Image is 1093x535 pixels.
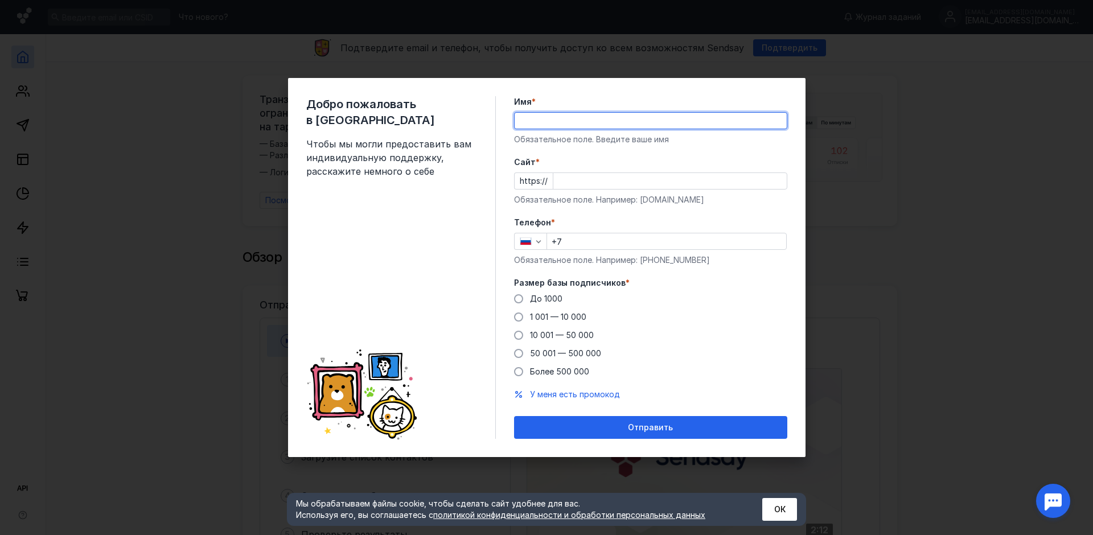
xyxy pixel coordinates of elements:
[514,157,536,168] span: Cайт
[530,389,620,400] button: У меня есть промокод
[628,423,673,433] span: Отправить
[530,367,589,376] span: Более 500 000
[530,348,601,358] span: 50 001 — 500 000
[306,96,477,128] span: Добро пожаловать в [GEOGRAPHIC_DATA]
[296,498,734,521] div: Мы обрабатываем файлы cookie, чтобы сделать сайт удобнее для вас. Используя его, вы соглашаетесь c
[530,312,586,322] span: 1 001 — 10 000
[306,137,477,178] span: Чтобы мы могли предоставить вам индивидуальную поддержку, расскажите немного о себе
[514,96,532,108] span: Имя
[514,254,787,266] div: Обязательное поле. Например: [PHONE_NUMBER]
[514,194,787,205] div: Обязательное поле. Например: [DOMAIN_NAME]
[433,510,705,520] a: политикой конфиденциальности и обработки персональных данных
[514,217,551,228] span: Телефон
[514,134,787,145] div: Обязательное поле. Введите ваше имя
[514,416,787,439] button: Отправить
[530,294,562,303] span: До 1000
[530,330,594,340] span: 10 001 — 50 000
[530,389,620,399] span: У меня есть промокод
[514,277,626,289] span: Размер базы подписчиков
[762,498,797,521] button: ОК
